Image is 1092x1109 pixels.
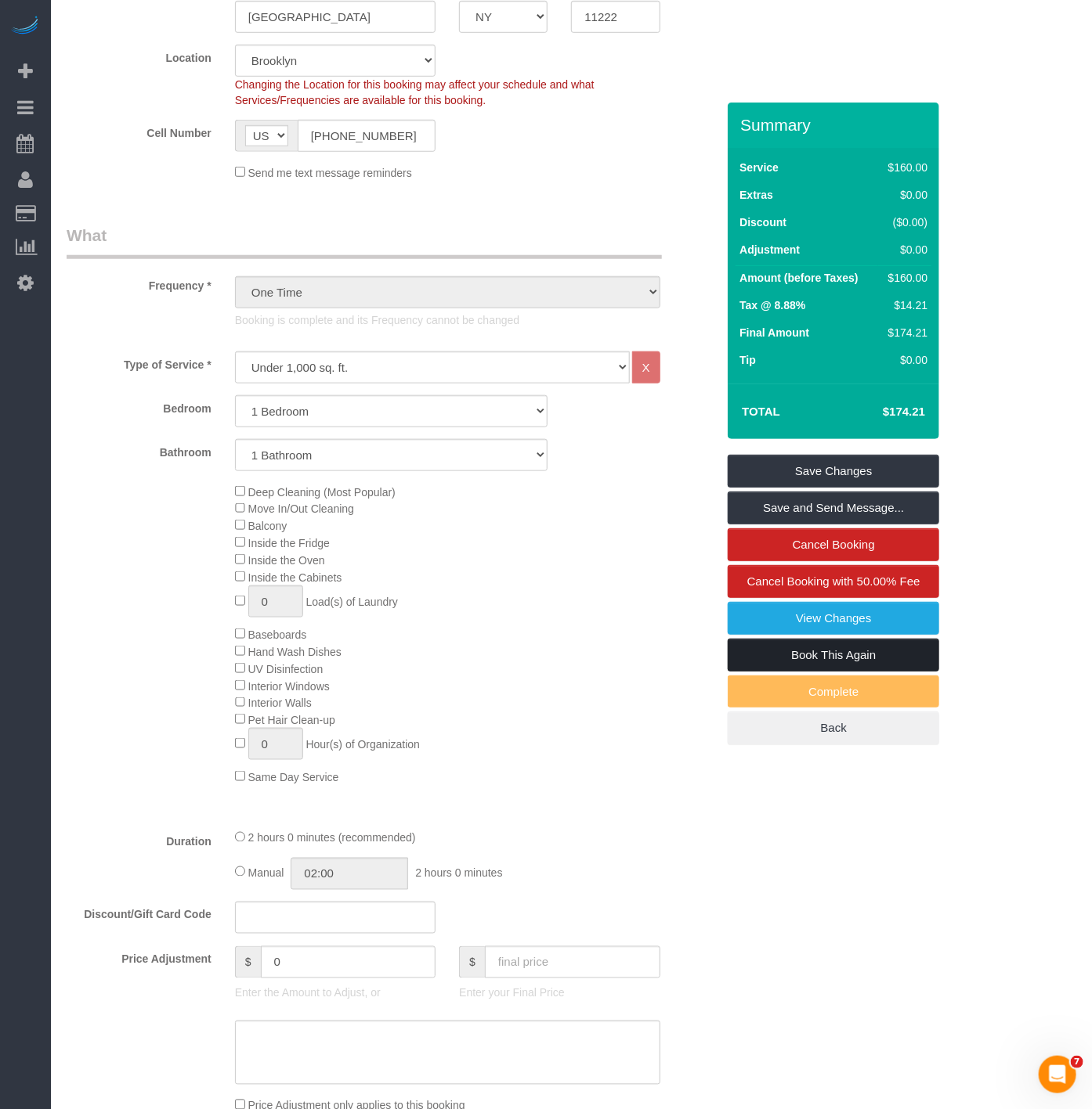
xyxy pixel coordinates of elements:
[571,1,660,33] input: Zip Code
[728,455,939,488] a: Save Changes
[306,738,421,751] span: Hour(s) of Organization
[739,214,786,230] label: Discount
[739,242,800,257] label: Adjustment
[747,574,920,588] span: Cancel Booking with 50.00% Fee
[728,711,939,744] a: Back
[882,270,927,286] div: $160.00
[9,16,41,38] img: Automaid Logo
[55,120,223,141] label: Cell Number
[728,639,939,672] a: Book This Again
[739,352,756,368] label: Tip
[67,224,662,259] legend: What
[1071,1056,1083,1068] span: 7
[55,351,223,373] label: Type of Service *
[728,602,939,635] a: View Changes
[248,646,342,658] span: Hand Wash Dishes
[882,325,927,340] div: $174.21
[248,680,330,693] span: Interior Windows
[248,554,325,567] span: Inside the Oven
[882,214,927,230] div: ($0.00)
[882,242,927,257] div: $0.00
[235,78,595,106] span: Changing the Location for this booking may affect your schedule and what Services/Frequencies are...
[306,596,399,608] span: Load(s) of Laundry
[248,502,354,515] span: Move In/Out Cleaning
[485,946,660,978] input: final price
[235,1,436,33] input: City
[248,714,335,726] span: Pet Hair Clean-up
[248,663,324,675] span: UV Disinfection
[739,270,858,286] label: Amount (before Taxes)
[55,272,223,293] label: Frequency *
[882,187,927,203] div: $0.00
[248,832,416,844] span: 2 hours 0 minutes (recommended)
[55,902,223,923] label: Discount/Gift Card Code
[882,297,927,313] div: $14.21
[248,866,284,879] span: Manual
[248,771,339,783] span: Same Day Service
[298,120,436,152] input: Cell Number
[415,866,502,879] span: 2 hours 0 minutes
[235,946,261,978] span: $
[739,297,805,313] label: Tax @ 8.88%
[739,187,773,203] label: Extras
[739,160,779,175] label: Service
[248,697,312,709] span: Interior Walls
[248,486,396,499] span: Deep Cleaning (Most Popular)
[728,565,939,598] a: Cancel Booking with 50.00% Fee
[1039,1056,1076,1093] iframe: Intercom live chat
[248,571,342,584] span: Inside the Cabinets
[728,491,939,524] a: Save and Send Message...
[459,946,485,978] span: $
[235,312,660,328] p: Booking is complete and its Frequency cannot be changed
[248,537,330,549] span: Inside the Fridge
[882,160,927,175] div: $160.00
[836,405,925,419] h4: $174.21
[55,395,223,416] label: Bedroom
[248,167,412,179] span: Send me text message reminders
[728,528,939,561] a: Cancel Booking
[740,116,931,134] h3: Summary
[55,45,223,66] label: Location
[55,946,223,967] label: Price Adjustment
[55,829,223,850] label: Duration
[248,628,307,641] span: Baseboards
[55,439,223,460] label: Bathroom
[459,985,660,1001] p: Enter your Final Price
[739,325,809,340] label: Final Amount
[742,405,780,418] strong: Total
[882,352,927,368] div: $0.00
[235,985,436,1001] p: Enter the Amount to Adjust, or
[248,520,287,532] span: Balcony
